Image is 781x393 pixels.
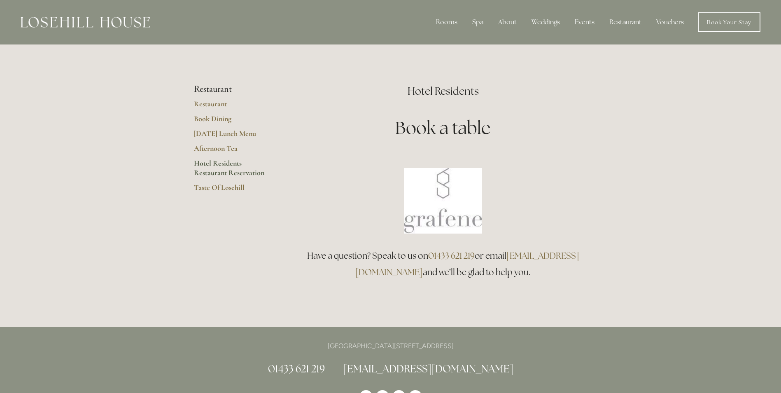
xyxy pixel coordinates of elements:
[194,183,273,198] a: Taste Of Losehill
[603,14,648,30] div: Restaurant
[492,14,523,30] div: About
[466,14,490,30] div: Spa
[268,362,325,375] a: 01433 621 219
[21,17,150,28] img: Losehill House
[355,250,579,278] a: [EMAIL_ADDRESS][DOMAIN_NAME]
[428,250,475,261] a: 01433 621 219
[194,340,587,351] p: [GEOGRAPHIC_DATA][STREET_ADDRESS]
[525,14,567,30] div: Weddings
[194,84,273,95] li: Restaurant
[194,99,273,114] a: Restaurant
[194,159,273,183] a: Hotel Residents Restaurant Reservation
[299,248,587,281] h3: Have a question? Speak to us on or email and we’ll be glad to help you.
[194,144,273,159] a: Afternoon Tea
[650,14,690,30] a: Vouchers
[194,114,273,129] a: Book Dining
[429,14,464,30] div: Rooms
[194,129,273,144] a: [DATE] Lunch Menu
[343,362,513,375] a: [EMAIL_ADDRESS][DOMAIN_NAME]
[299,116,587,140] h1: Book a table
[299,84,587,98] h2: Hotel Residents
[404,168,482,234] img: Book a table at Grafene Restaurant @ Losehill
[698,12,760,32] a: Book Your Stay
[568,14,601,30] div: Events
